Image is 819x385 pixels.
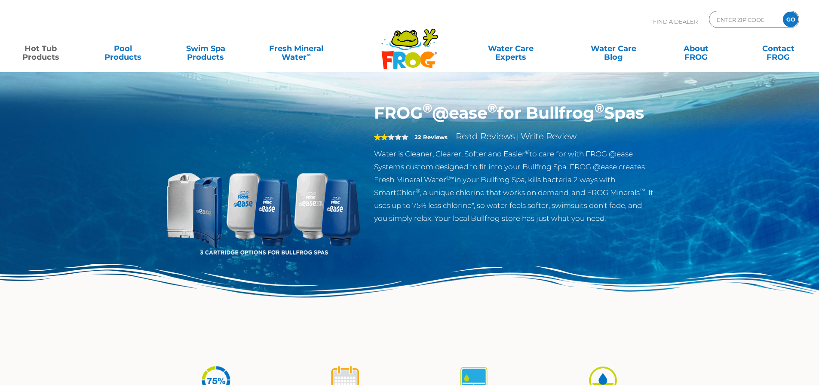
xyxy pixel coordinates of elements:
img: Frog Products Logo [377,17,443,70]
sup: ® [488,101,497,116]
a: ContactFROG [746,40,810,57]
a: Fresh MineralWater∞ [256,40,336,57]
sup: ™ [640,187,645,194]
span: 2 [374,134,388,141]
sup: ∞ [307,51,311,58]
a: Hot TubProducts [9,40,73,57]
span: | [517,133,519,141]
a: AboutFROG [664,40,728,57]
a: PoolProducts [91,40,155,57]
sup: ® [423,101,432,116]
a: Water CareBlog [581,40,645,57]
h1: FROG @ease for Bullfrog Spas [374,103,655,123]
input: GO [783,12,798,27]
a: Write Review [521,131,577,141]
a: Swim SpaProducts [174,40,238,57]
sup: ® [416,187,420,194]
p: Water is Cleaner, Clearer, Softer and Easier to care for with FROG @ease Systems custom designed ... [374,147,655,225]
img: bullfrog-product-hero.png [165,103,362,300]
sup: ® [525,149,529,155]
strong: 22 Reviews [414,134,448,141]
p: Find A Dealer [653,11,698,32]
a: Water CareExperts [459,40,563,57]
sup: ®∞ [446,174,454,181]
a: Read Reviews [456,131,515,141]
sup: ® [595,101,604,116]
